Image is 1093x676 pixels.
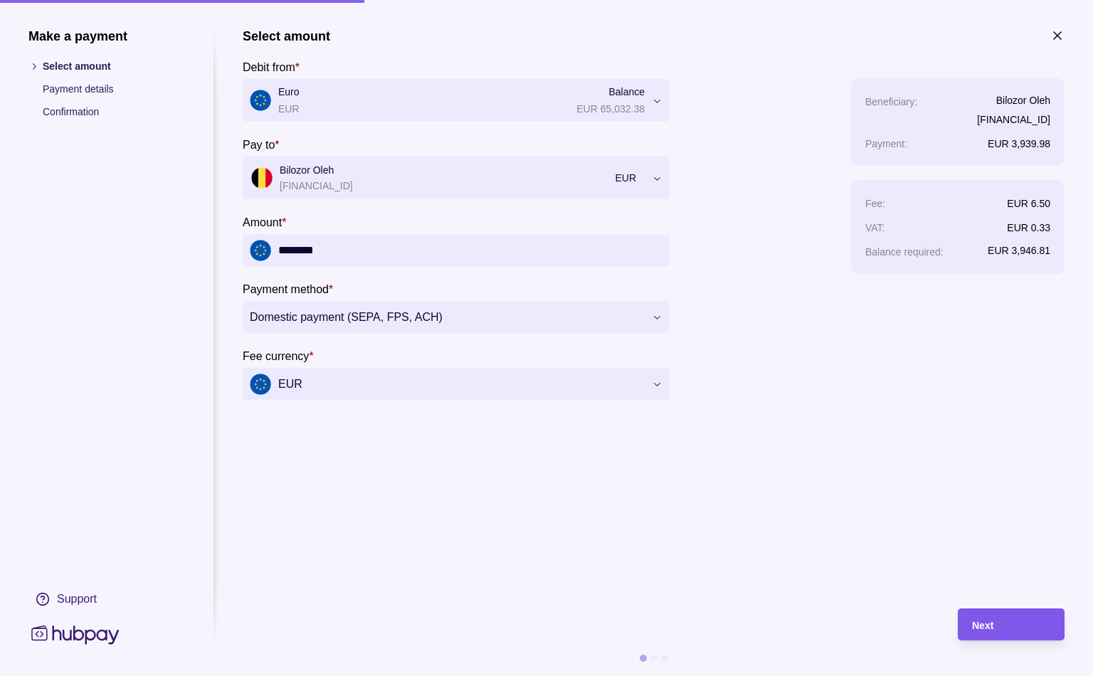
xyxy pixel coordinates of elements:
span: Next [972,620,993,631]
p: Payment details [43,81,185,97]
input: amount [278,234,662,266]
a: Support [28,584,185,614]
img: be [251,167,273,189]
p: Fee : [865,198,885,209]
p: Payment method [243,283,329,295]
p: EUR 3,946.81 [988,245,1050,256]
p: EUR 0.33 [1007,222,1050,233]
p: VAT : [865,222,885,233]
h1: Select amount [243,28,330,44]
p: [FINANCIAL_ID] [977,112,1050,127]
p: Balance required : [865,246,944,258]
div: Support [57,591,97,607]
p: Payment : [865,138,907,149]
h1: Make a payment [28,28,185,44]
label: Fee currency [243,347,314,364]
p: Beneficiary : [865,96,917,107]
label: Pay to [243,136,280,153]
button: Next [958,608,1065,640]
p: Fee currency [243,350,309,362]
p: EUR 3,939.98 [988,138,1050,149]
img: eu [250,240,271,261]
p: Debit from [243,61,295,73]
p: Bilozor Oleh [977,93,1050,108]
p: Amount [243,216,282,228]
p: Confirmation [43,104,185,120]
p: EUR 6.50 [1007,198,1050,209]
label: Payment method [243,280,333,297]
p: Select amount [43,58,185,74]
p: Bilozor Oleh [280,162,608,178]
label: Amount [243,213,286,231]
p: Pay to [243,139,275,151]
label: Debit from [243,58,300,75]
